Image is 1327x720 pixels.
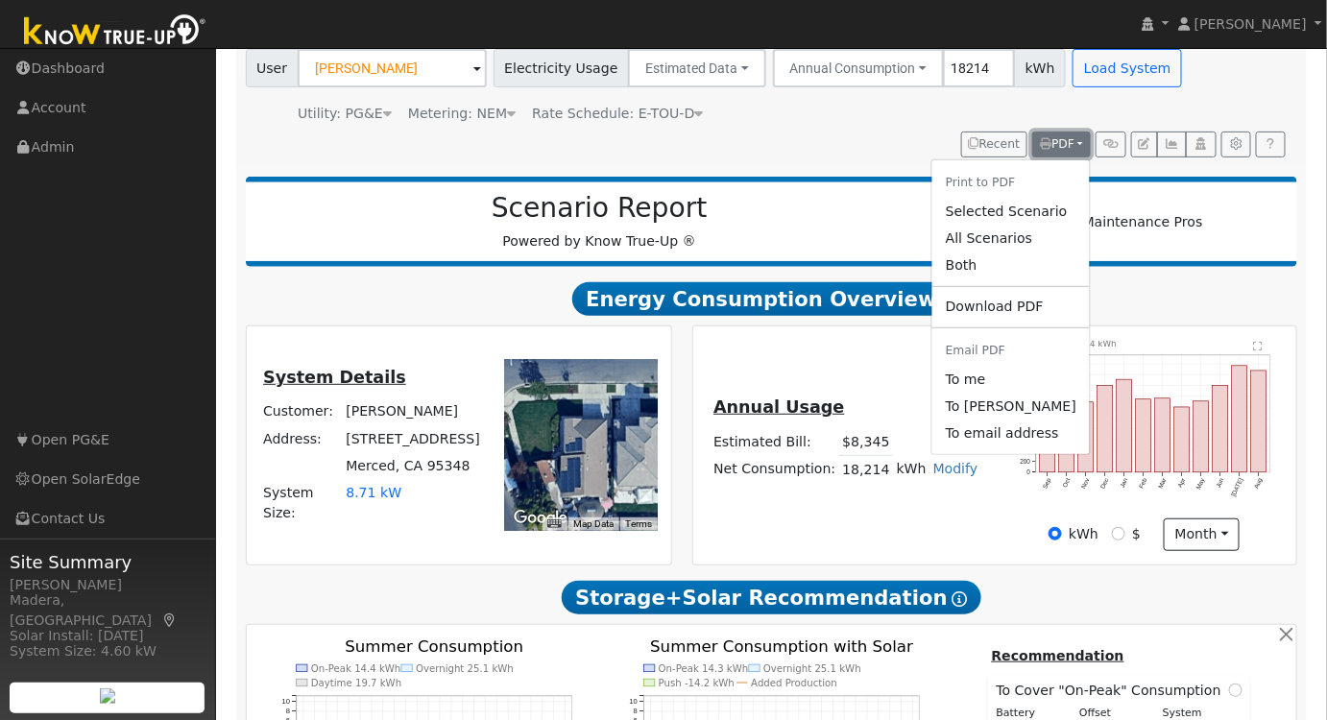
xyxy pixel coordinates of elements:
a: Both [932,252,1090,278]
text: [DATE] [1230,477,1245,498]
a: To email address [932,420,1090,447]
button: Keyboard shortcuts [547,517,561,531]
text: Summer Consumption with Solar [650,637,914,656]
td: Customer: [260,398,343,425]
a: Selected Scenario [932,198,1090,225]
img: Solar Maintenance Pros [1029,212,1203,232]
text: 8 [285,707,289,715]
text: Nov [1080,476,1092,490]
li: Print to PDF [932,167,1090,199]
input: kWh [1049,527,1062,540]
a: Help Link [1256,132,1286,158]
text: 10 [281,697,289,706]
input: $ [1112,527,1125,540]
button: PDF [1032,132,1091,158]
span: Site Summary [10,549,205,575]
button: Recent [961,132,1028,158]
a: Open this area in Google Maps (opens a new window) [509,506,572,531]
button: Generate Report Link [1096,132,1125,158]
label: $ [1132,524,1141,544]
td: [PERSON_NAME] [343,398,484,425]
text: 8 [634,707,638,715]
td: Net Consumption: [711,456,839,484]
text: May [1195,476,1208,491]
rect: onclick="" [1174,407,1190,472]
text: Overnight 25.1 kWh [416,663,514,674]
div: System Size: 4.60 kW [10,641,205,661]
text: 0 [1027,468,1031,475]
u: System Details [263,368,406,387]
text: Overnight 25.1 kWh [764,663,862,674]
text: Summer Consumption [345,637,523,656]
text: Oct [1061,477,1072,489]
a: Modify [933,461,978,476]
text: On-Peak 14.3 kWh [659,663,749,674]
button: Load System [1073,49,1182,87]
text: 10 [630,697,638,706]
text: Pull 18,214 kWh [1049,339,1117,348]
rect: onclick="" [1117,379,1132,472]
u: Annual Usage [713,397,844,417]
div: Solar Install: [DATE] [10,626,205,646]
rect: onclick="" [1155,398,1170,472]
rect: onclick="" [1194,401,1209,472]
span: 8.71 kW [346,485,401,500]
td: Estimated Bill: [711,428,839,456]
img: retrieve [100,688,115,704]
u: Recommendation [992,648,1124,663]
td: Address: [260,425,343,452]
text: On-Peak 14.4 kWh [311,663,401,674]
td: $8,345 [839,428,893,456]
text: Jun [1216,476,1226,489]
h2: Scenario Report [265,192,933,225]
span: Storage+Solar Recommendation [562,581,980,615]
td: System Size [343,479,484,526]
td: [STREET_ADDRESS] [343,425,484,452]
span: [PERSON_NAME] [1194,16,1307,32]
rect: onclick="" [1098,385,1113,472]
span: Energy Consumption Overview [572,282,970,317]
rect: onclick="" [1232,366,1247,472]
text: Daytime 19.7 kWh [311,678,402,688]
text: Apr [1177,476,1189,489]
rect: onclick="" [1078,402,1094,472]
button: Annual Consumption [773,49,945,87]
div: [PERSON_NAME] [10,575,205,595]
button: Multi-Series Graph [1157,132,1187,158]
rect: onclick="" [1136,399,1151,472]
text: Dec [1099,476,1111,490]
i: Show Help [953,591,968,607]
input: Select a User [298,49,487,87]
div: Powered by Know True-Up ® [255,192,944,252]
button: Estimated Data [628,49,766,87]
text:  [1254,341,1263,350]
button: month [1164,518,1240,551]
rect: onclick="" [1213,385,1228,472]
rect: onclick="" [1059,398,1074,472]
a: robbie@solarnegotiators.com [932,366,1090,393]
text: Added Production [752,678,838,688]
span: To Cover "On-Peak" Consumption [997,681,1229,701]
td: System Size: [260,479,343,526]
rect: onclick="" [1251,371,1267,472]
a: Map [161,612,179,628]
a: Download PDF [932,294,1090,321]
div: Madera, [GEOGRAPHIC_DATA] [10,590,205,631]
label: kWh [1069,524,1098,544]
a: Terms (opens in new tab) [625,518,652,529]
td: kWh [893,456,929,484]
img: Know True-Up [14,11,216,54]
button: Edit User [1131,132,1158,158]
text: Mar [1157,476,1168,490]
button: Settings [1221,132,1251,158]
text: Jan [1119,476,1129,489]
div: Utility: PG&E [298,104,392,124]
img: Google [509,506,572,531]
li: Email PDF [932,335,1090,367]
span: kWh [1014,49,1066,87]
button: Map Data [573,517,614,531]
text: Aug [1253,476,1265,490]
span: PDF [1040,137,1074,151]
td: 18,214 [839,456,893,484]
span: Electricity Usage [494,49,629,87]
